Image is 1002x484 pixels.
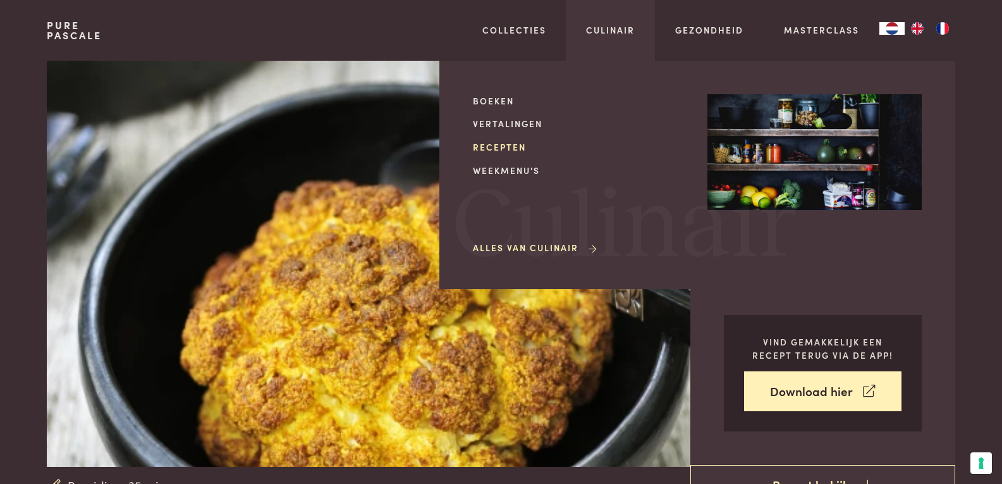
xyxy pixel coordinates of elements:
[905,22,930,35] a: EN
[905,22,955,35] ul: Language list
[586,23,635,37] a: Culinair
[879,22,955,35] aside: Language selected: Nederlands
[453,179,797,276] span: Culinair
[744,371,901,411] a: Download hier
[879,22,905,35] a: NL
[930,22,955,35] a: FR
[707,94,922,211] img: Culinair
[473,117,687,130] a: Vertalingen
[47,61,723,467] img: Bloemkool uit de oven
[47,20,102,40] a: PurePascale
[482,23,546,37] a: Collecties
[473,94,687,108] a: Boeken
[970,452,992,474] button: Uw voorkeuren voor toestemming voor trackingtechnologieën
[473,140,687,154] a: Recepten
[744,335,901,361] p: Vind gemakkelijk een recept terug via de app!
[879,22,905,35] div: Language
[675,23,743,37] a: Gezondheid
[473,241,599,254] a: Alles van Culinair
[784,23,859,37] a: Masterclass
[473,164,687,177] a: Weekmenu's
